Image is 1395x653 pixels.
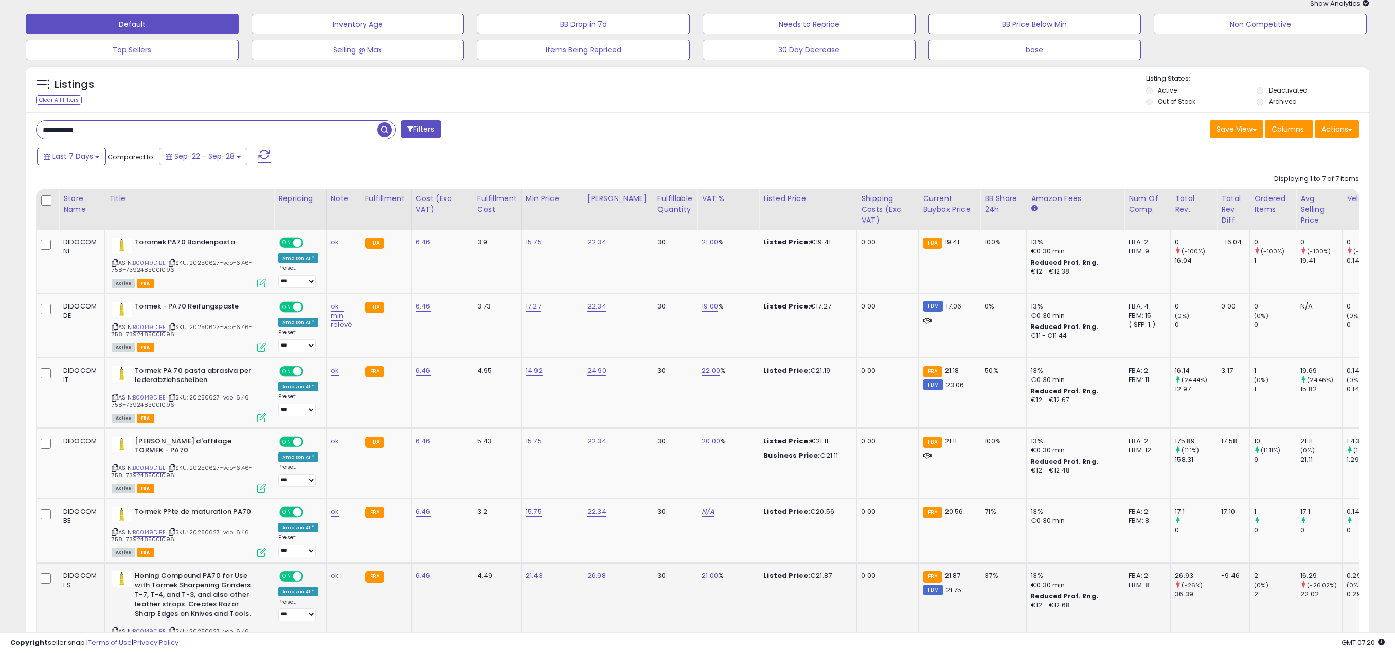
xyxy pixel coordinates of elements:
[587,193,649,204] div: [PERSON_NAME]
[112,259,252,274] span: | SKU: 20250627-vqo-6.46-758-7392485001096
[1031,204,1037,213] small: Amazon Fees.
[477,302,513,311] div: 3.73
[174,151,235,161] span: Sep-22 - Sep-28
[1129,375,1162,385] div: FBM: 11
[763,437,849,446] div: €21.11
[1175,256,1217,265] div: 16.04
[278,464,318,487] div: Preset:
[702,437,751,446] div: %
[133,638,178,647] a: Privacy Policy
[52,151,93,161] span: Last 7 Days
[63,507,97,525] div: DIDOCOM BE
[280,239,293,247] span: ON
[763,193,852,204] div: Listed Price
[278,253,318,263] div: Amazon AI *
[923,301,943,312] small: FBM
[278,534,318,557] div: Preset:
[1254,376,1268,384] small: (0%)
[526,436,542,446] a: 15.75
[112,507,266,556] div: ASIN:
[1254,525,1296,535] div: 0
[763,450,820,460] b: Business Price:
[985,238,1018,247] div: 100%
[1300,256,1342,265] div: 19.41
[112,323,252,338] span: | SKU: 20250627-vqo-6.46-758-7392485001096
[1031,258,1098,267] b: Reduced Prof. Rng.
[1031,516,1116,525] div: €0.30 min
[252,14,464,34] button: Inventory Age
[159,148,247,165] button: Sep-22 - Sep-28
[1347,302,1388,311] div: 0
[1031,193,1120,204] div: Amazon Fees
[923,571,942,583] small: FBA
[1254,437,1296,446] div: 10
[1031,375,1116,385] div: €0.30 min
[1221,366,1242,375] div: 3.17
[1347,238,1388,247] div: 0
[135,302,260,314] b: Tormek - PA70 Reifungspaste
[1031,507,1116,516] div: 13%
[112,279,135,288] span: All listings currently available for purchase on Amazon
[1347,366,1388,375] div: 0.14
[928,14,1141,34] button: BB Price Below Min
[1031,437,1116,446] div: 13%
[1175,366,1217,375] div: 16.14
[278,318,318,327] div: Amazon AI *
[1347,256,1388,265] div: 0.14
[1129,366,1162,375] div: FBA: 2
[302,239,318,247] span: OFF
[63,437,97,446] div: DIDOCOM
[1272,124,1304,134] span: Columns
[923,379,943,390] small: FBM
[1221,507,1242,516] div: 17.10
[1210,120,1263,138] button: Save View
[861,437,910,446] div: 0.00
[1307,247,1331,256] small: (-100%)
[985,366,1018,375] div: 50%
[1154,14,1367,34] button: Non Competitive
[1347,455,1388,464] div: 1.29
[1315,120,1359,138] button: Actions
[587,366,606,376] a: 24.90
[302,367,318,375] span: OFF
[365,193,407,204] div: Fulfillment
[763,571,810,581] b: Listed Price:
[135,571,260,622] b: Honing Compound PA70 for Use with Tormek Sharpening Grinders T-7, T-4, and T-3, and also other le...
[587,436,606,446] a: 22.34
[401,120,441,138] button: Filters
[477,571,513,581] div: 4.49
[1254,312,1268,320] small: (0%)
[946,380,964,390] span: 23.06
[657,366,689,375] div: 30
[1129,507,1162,516] div: FBA: 2
[63,571,97,590] div: DIDOCOM ES
[477,14,690,34] button: BB Drop in 7d
[1031,267,1116,276] div: €12 - €12.38
[1353,446,1378,455] small: (10.85%)
[63,366,97,385] div: DIDOCOM IT
[1031,446,1116,455] div: €0.30 min
[702,193,755,204] div: VAT %
[703,14,916,34] button: Needs to Reprice
[1175,312,1189,320] small: (0%)
[763,366,849,375] div: €21.19
[1031,466,1116,475] div: €12 - €12.48
[657,238,689,247] div: 30
[112,302,266,351] div: ASIN:
[1175,507,1217,516] div: 17.1
[1175,385,1217,394] div: 12.97
[702,366,751,375] div: %
[1254,193,1292,215] div: Ordered Items
[1221,437,1242,446] div: 17.58
[112,437,266,492] div: ASIN:
[763,238,849,247] div: €19.41
[302,302,318,311] span: OFF
[416,571,431,581] a: 6.46
[1031,457,1098,466] b: Reduced Prof. Rng.
[657,507,689,516] div: 30
[112,437,132,452] img: 319v7gwh7EL._SL40_.jpg
[109,193,270,204] div: Title
[112,464,252,479] span: | SKU: 20250627-vqo-6.46-758-7392485001096
[946,301,962,311] span: 17.06
[416,436,431,446] a: 6.46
